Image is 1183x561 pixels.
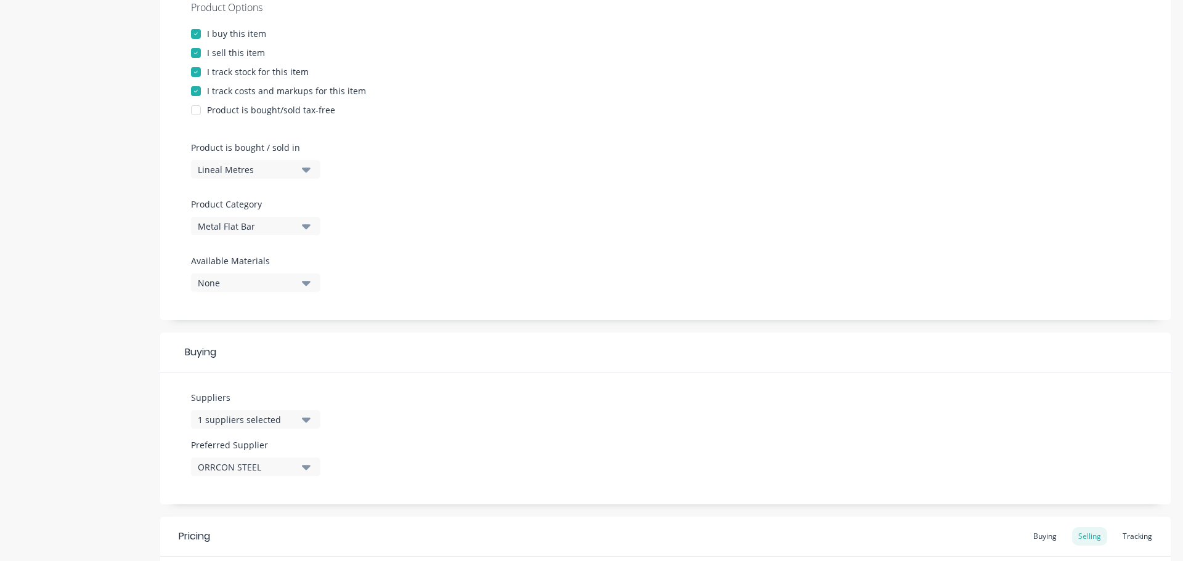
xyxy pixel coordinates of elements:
[191,141,314,154] label: Product is bought / sold in
[207,27,266,40] div: I buy this item
[207,65,309,78] div: I track stock for this item
[191,410,320,429] button: 1 suppliers selected
[198,276,296,289] div: None
[207,103,335,116] div: Product is bought/sold tax-free
[191,391,320,404] label: Suppliers
[191,273,320,292] button: None
[1072,527,1107,546] div: Selling
[198,461,296,474] div: ORRCON STEEL
[1116,527,1158,546] div: Tracking
[191,217,320,235] button: Metal Flat Bar
[198,163,296,176] div: Lineal Metres
[191,198,314,211] label: Product Category
[207,84,366,97] div: I track costs and markups for this item
[191,254,320,267] label: Available Materials
[191,458,320,476] button: ORRCON STEEL
[160,333,1171,373] div: Buying
[198,220,296,233] div: Metal Flat Bar
[179,529,210,544] div: Pricing
[198,413,296,426] div: 1 suppliers selected
[207,46,265,59] div: I sell this item
[191,438,320,451] label: Preferred Supplier
[1027,527,1063,546] div: Buying
[191,160,320,179] button: Lineal Metres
